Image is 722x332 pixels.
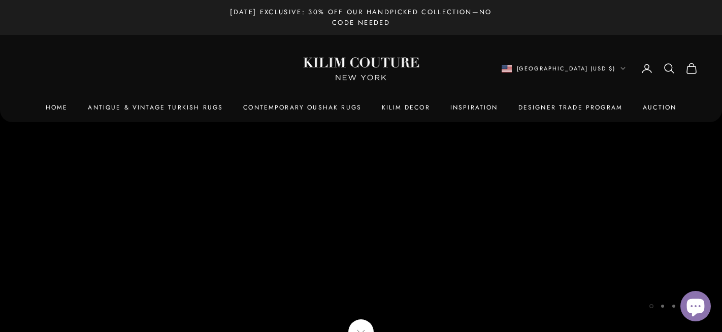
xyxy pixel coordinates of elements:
span: [GEOGRAPHIC_DATA] (USD $) [517,64,616,73]
img: United States [502,65,512,72]
a: Home [46,102,68,113]
a: Auction [643,102,676,113]
nav: Secondary navigation [502,62,698,75]
summary: Kilim Decor [382,102,430,113]
inbox-online-store-chat: Shopify online store chat [677,291,714,324]
nav: Primary navigation [24,102,698,113]
button: Change country or currency [502,64,626,73]
a: Designer Trade Program [518,102,623,113]
a: Antique & Vintage Turkish Rugs [88,102,223,113]
a: Contemporary Oushak Rugs [243,102,362,113]
p: [DATE] Exclusive: 30% Off Our Handpicked Collection—No Code Needed [219,7,503,28]
a: Inspiration [450,102,498,113]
